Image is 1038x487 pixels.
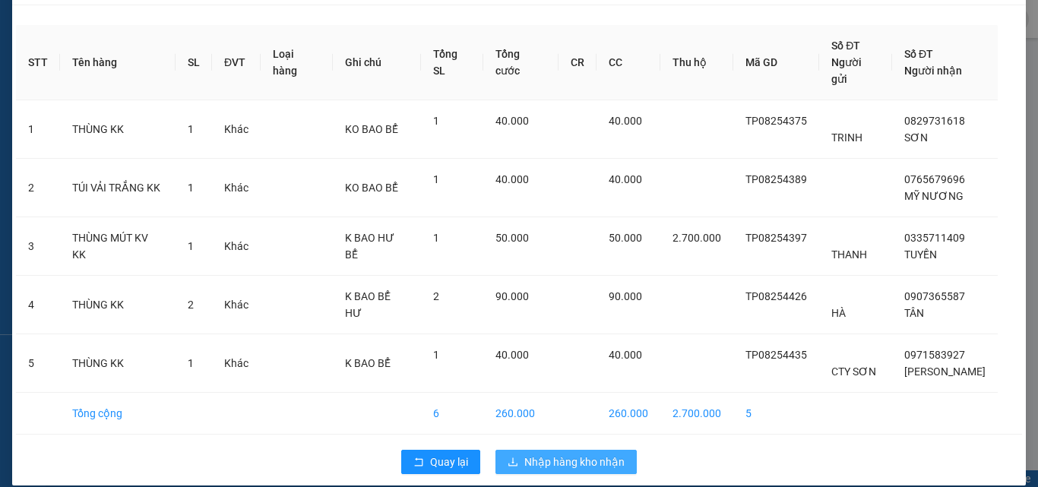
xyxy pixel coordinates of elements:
th: CR [559,25,597,100]
td: Khác [212,159,261,217]
span: 40.000 [495,115,529,127]
span: TÂN [904,307,924,319]
span: 1 [433,349,439,361]
td: 260.000 [483,393,559,435]
th: Thu hộ [660,25,733,100]
th: Mã GD [733,25,819,100]
span: TUYỀN [904,248,937,261]
span: VP [PERSON_NAME] - [31,30,148,44]
span: TP08254375 [745,115,807,127]
th: Tổng SL [421,25,484,100]
span: Số ĐT [904,48,933,60]
span: 1 [188,240,194,252]
span: [PERSON_NAME] [904,365,986,378]
span: 0765679696 [904,173,965,185]
th: Tổng cước [483,25,559,100]
span: KO BAO HƯ, BỂ [40,99,125,113]
span: THANH [831,248,867,261]
td: 6 [421,393,484,435]
span: K BAO BỂ HƯ [345,290,391,319]
span: 40.000 [495,349,529,361]
th: ĐVT [212,25,261,100]
span: HÀ [831,307,846,319]
span: K BAO HƯ BỂ [345,232,394,261]
td: Khác [212,100,261,159]
span: GIAO: [6,99,125,113]
span: 0932159474 - [6,82,109,96]
td: Khác [212,276,261,334]
span: 0335711409 [904,232,965,244]
span: Người nhận [904,65,962,77]
span: MỸ NƯƠNG [904,190,964,202]
span: CTY SƠN [831,365,876,378]
span: TP08254426 [745,290,807,302]
span: SƠN [904,131,928,144]
td: Khác [212,217,261,276]
button: rollbackQuay lại [401,450,480,474]
span: 0907365587 [904,290,965,302]
span: 2.700.000 [672,232,721,244]
span: 1 [188,182,194,194]
span: Người gửi [831,56,862,85]
span: 50.000 [495,232,529,244]
span: 90.000 [495,290,529,302]
td: 2 [16,159,60,217]
span: 1 [433,232,439,244]
span: HIỆP [81,82,109,96]
th: Ghi chú [333,25,421,100]
span: TP08254435 [745,349,807,361]
span: 1 [433,173,439,185]
td: 4 [16,276,60,334]
span: 40.000 [609,115,642,127]
td: Tổng cộng [60,393,176,435]
span: rollback [413,457,424,469]
span: 2 [188,299,194,311]
span: 2 [433,290,439,302]
span: 90.000 [609,290,642,302]
th: Loại hàng [261,25,333,100]
span: 40.000 [609,173,642,185]
td: TÚI VẢI TRẮNG KK [60,159,176,217]
span: 50.000 [609,232,642,244]
button: downloadNhập hàng kho nhận [495,450,637,474]
td: 260.000 [597,393,660,435]
p: GỬI: [6,30,222,44]
td: THÙNG MÚT KV KK [60,217,176,276]
span: Nhập hàng kho nhận [524,454,625,470]
span: 0829731618 [904,115,965,127]
td: 3 [16,217,60,276]
span: K BAO BỂ [345,357,391,369]
td: 1 [16,100,60,159]
span: TRINH [831,131,862,144]
span: 1 [188,357,194,369]
span: KO BAO BỂ [345,182,398,194]
span: KO BAO BỂ [345,123,398,135]
span: VP [PERSON_NAME] ([GEOGRAPHIC_DATA]) [6,51,153,80]
strong: BIÊN NHẬN GỬI HÀNG [51,8,176,23]
td: 5 [733,393,819,435]
span: download [508,457,518,469]
span: TP08254397 [745,232,807,244]
span: 40.000 [609,349,642,361]
td: THÙNG KK [60,100,176,159]
th: CC [597,25,660,100]
td: THÙNG KK [60,276,176,334]
span: TP08254389 [745,173,807,185]
th: Tên hàng [60,25,176,100]
th: STT [16,25,60,100]
td: 2.700.000 [660,393,733,435]
span: Số ĐT [831,40,860,52]
td: 5 [16,334,60,393]
span: 40.000 [495,173,529,185]
td: THÙNG KK [60,334,176,393]
span: 1 [433,115,439,127]
span: Quay lại [430,454,468,470]
span: 0971583927 [904,349,965,361]
span: 1 [188,123,194,135]
td: Khác [212,334,261,393]
th: SL [176,25,212,100]
p: NHẬN: [6,51,222,80]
